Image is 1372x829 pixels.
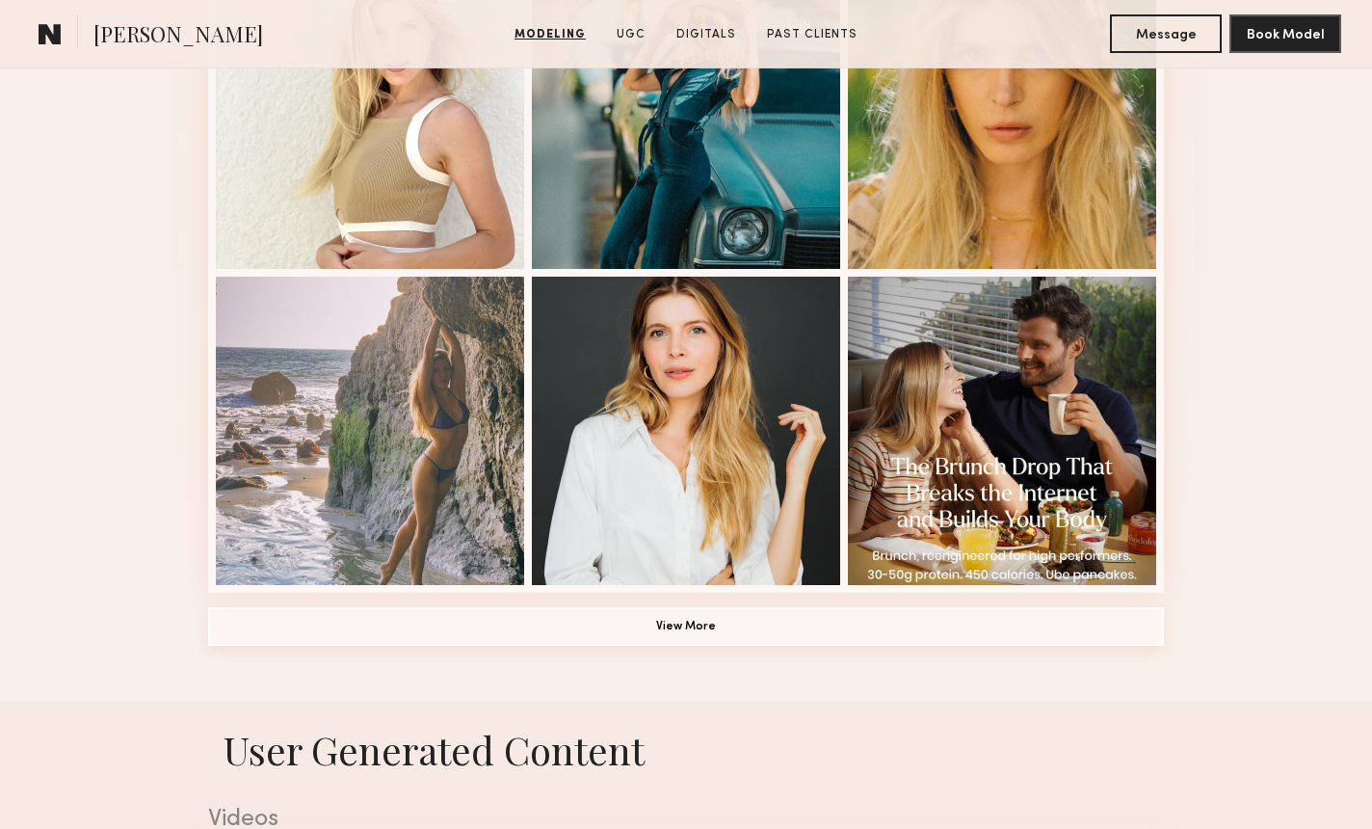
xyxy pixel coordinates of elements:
[1229,25,1341,41] a: Book Model
[759,26,865,43] a: Past Clients
[609,26,653,43] a: UGC
[1110,14,1222,53] button: Message
[193,724,1179,775] h1: User Generated Content
[93,19,263,53] span: [PERSON_NAME]
[208,607,1164,646] button: View More
[507,26,594,43] a: Modeling
[1229,14,1341,53] button: Book Model
[669,26,744,43] a: Digitals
